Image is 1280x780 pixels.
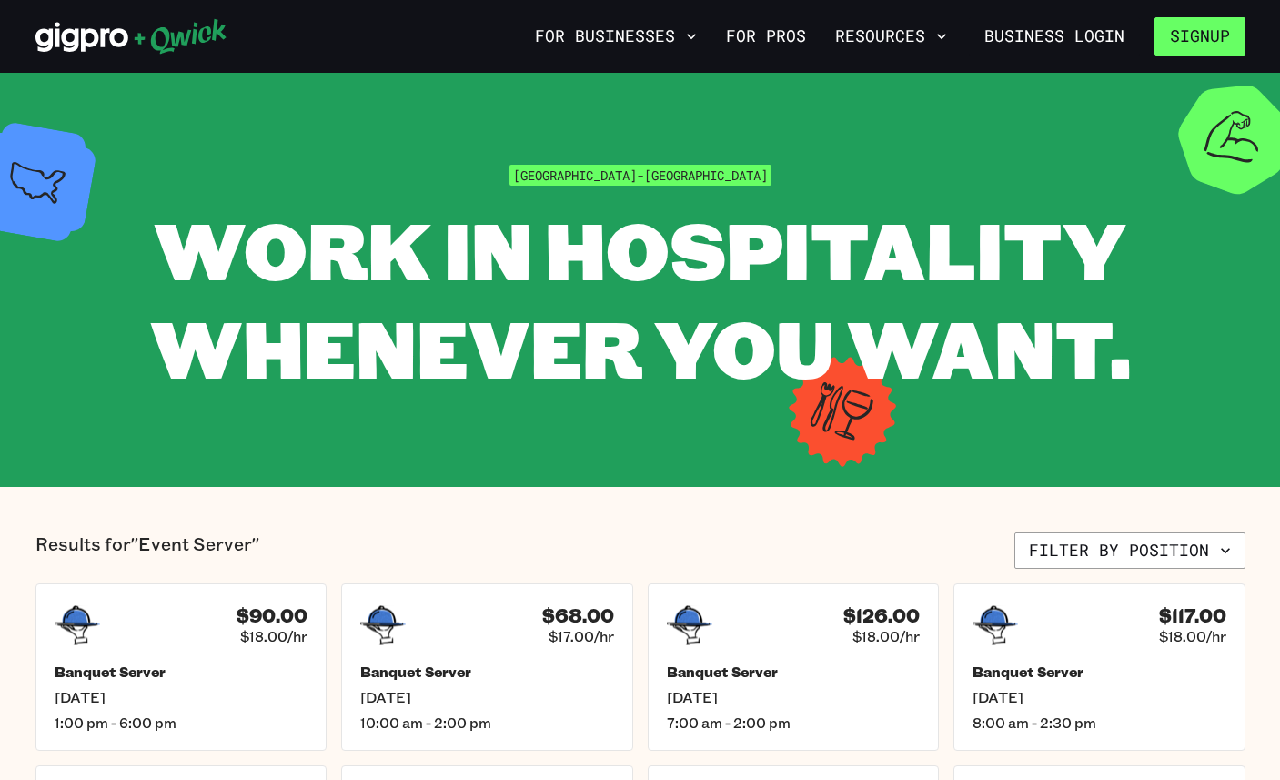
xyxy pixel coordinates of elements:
[509,165,771,186] span: [GEOGRAPHIC_DATA]-[GEOGRAPHIC_DATA]
[341,583,633,751] a: $68.00$17.00/hrBanquet Server[DATE]10:00 am - 2:00 pm
[1014,532,1245,569] button: Filter by position
[1159,604,1226,627] h4: $117.00
[969,17,1140,56] a: Business Login
[360,688,614,706] span: [DATE]
[973,714,1226,732] span: 8:00 am - 2:30 pm
[953,583,1245,751] a: $117.00$18.00/hrBanquet Server[DATE]8:00 am - 2:30 pm
[973,688,1226,706] span: [DATE]
[1159,627,1226,645] span: $18.00/hr
[667,663,921,681] h5: Banquet Server
[973,663,1226,681] h5: Banquet Server
[549,627,614,645] span: $17.00/hr
[55,688,308,706] span: [DATE]
[240,627,307,645] span: $18.00/hr
[542,604,614,627] h4: $68.00
[55,714,308,732] span: 1:00 pm - 6:00 pm
[35,532,259,569] p: Results for "Event Server"
[843,604,920,627] h4: $126.00
[719,21,813,52] a: For Pros
[360,714,614,732] span: 10:00 am - 2:00 pm
[150,197,1131,400] span: WORK IN HOSPITALITY WHENEVER YOU WANT.
[667,688,921,706] span: [DATE]
[360,663,614,681] h5: Banquet Server
[852,627,920,645] span: $18.00/hr
[648,583,940,751] a: $126.00$18.00/hrBanquet Server[DATE]7:00 am - 2:00 pm
[35,583,328,751] a: $90.00$18.00/hrBanquet Server[DATE]1:00 pm - 6:00 pm
[528,21,704,52] button: For Businesses
[667,714,921,732] span: 7:00 am - 2:00 pm
[828,21,954,52] button: Resources
[55,663,308,681] h5: Banquet Server
[1154,17,1245,56] button: Signup
[237,604,307,627] h4: $90.00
